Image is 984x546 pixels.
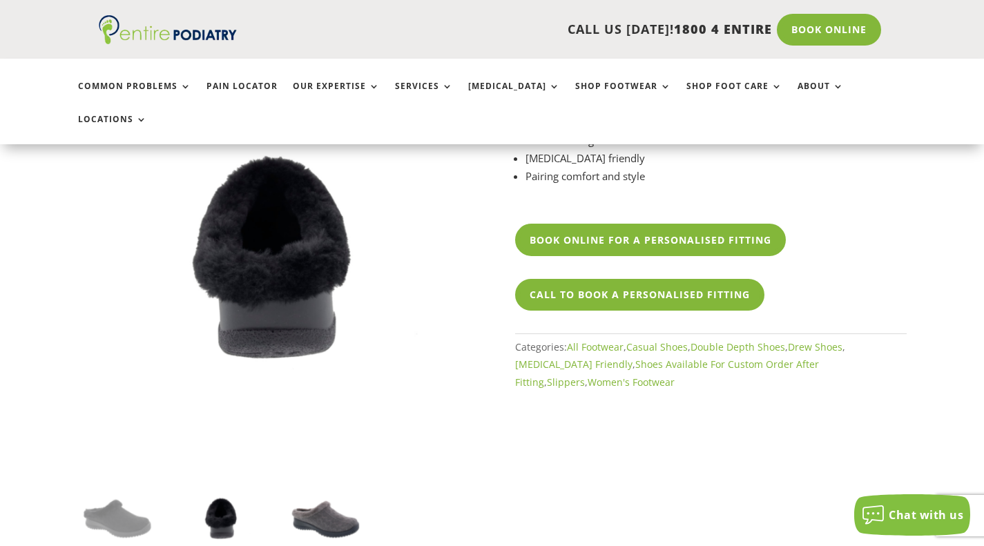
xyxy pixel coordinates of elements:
[798,81,844,111] a: About
[515,224,786,255] a: Book Online For A Personalised Fitting
[515,340,845,389] span: Categories: , , , , , , ,
[525,167,907,185] li: Pairing comfort and style
[686,81,782,111] a: Shop Foot Care
[777,14,881,46] a: Book Online
[626,340,688,353] a: Casual Shoes
[515,279,764,311] a: Call To Book A Personalised Fitting
[525,149,907,167] li: [MEDICAL_DATA] friendly
[788,340,842,353] a: Drew Shoes
[588,376,675,389] a: Women's Footwear
[567,340,624,353] a: All Footwear
[99,33,237,47] a: Entire Podiatry
[547,376,585,389] a: Slippers
[889,507,963,523] span: Chat with us
[395,81,453,111] a: Services
[575,81,671,111] a: Shop Footwear
[78,81,191,111] a: Common Problems
[99,15,237,44] img: logo (1)
[691,340,785,353] a: Double Depth Shoes
[78,115,147,144] a: Locations
[515,358,819,389] a: Shoes Available For Custom Order After Fitting
[293,81,380,111] a: Our Expertise
[515,358,633,371] a: [MEDICAL_DATA] Friendly
[674,21,772,37] span: 1800 4 ENTIRE
[854,494,970,536] button: Chat with us
[279,21,772,39] p: CALL US [DATE]!
[206,81,278,111] a: Pain Locator
[468,81,560,111] a: [MEDICAL_DATA]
